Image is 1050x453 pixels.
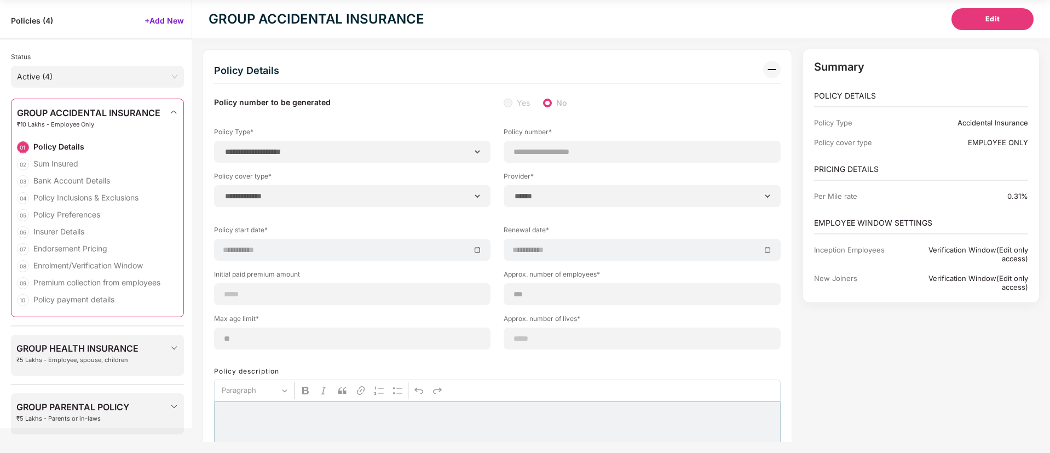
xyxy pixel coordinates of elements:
div: Sum Insured [33,158,78,169]
div: Policy Preferences [33,209,100,220]
div: 03 [17,175,29,187]
div: Policy payment details [33,294,114,305]
div: Per Mile rate [814,192,903,200]
div: Editor toolbar [214,380,781,402]
div: 08 [17,260,29,272]
span: Paragraph [222,384,279,397]
div: Bank Account Details [33,175,110,186]
div: Verification Window(Edit only access) [903,245,1028,263]
button: Paragraph [217,382,292,399]
span: ₹5 Lakhs - Parents or in-laws [16,415,129,422]
div: Verification Window(Edit only access) [903,274,1028,291]
label: Max age limit* [214,314,491,328]
label: Provider* [504,171,780,185]
span: Edit [985,14,1000,25]
p: POLICY DETAILS [814,90,1029,102]
div: Policy Details [214,61,279,81]
label: Approx. number of lives* [504,314,780,328]
span: ₹10 Lakhs - Employee Only [17,121,160,128]
span: Policies ( 4 ) [11,15,53,26]
div: 06 [17,226,29,238]
div: Endorsement Pricing [33,243,107,254]
img: svg+xml;base64,PHN2ZyB3aWR0aD0iMzIiIGhlaWdodD0iMzIiIHZpZXdCb3g9IjAgMCAzMiAzMiIgZmlsbD0ibm9uZSIgeG... [763,61,781,78]
span: GROUP HEALTH INSURANCE [16,343,139,353]
span: +Add New [145,15,184,26]
div: 10 [17,294,29,306]
div: Insurer Details [33,226,84,237]
label: Policy number to be generated [214,97,331,109]
div: 0.31% [903,192,1028,200]
label: Policy start date* [214,225,491,239]
div: Policy Inclusions & Exclusions [33,192,139,203]
div: Inception Employees [814,245,903,263]
label: Policy Type* [214,127,491,141]
span: ₹5 Lakhs - Employee, spouse, children [16,357,139,364]
img: svg+xml;base64,PHN2ZyBpZD0iRHJvcGRvd24tMzJ4MzIiIHhtbG5zPSJodHRwOi8vd3d3LnczLm9yZy8yMDAwL3N2ZyIgd2... [170,402,178,411]
label: Policy cover type* [214,171,491,185]
span: No [552,97,572,109]
div: Policy cover type [814,138,903,147]
label: Approx. number of employees* [504,269,780,283]
div: Policy Type [814,118,903,127]
p: PRICING DETAILS [814,163,1029,175]
button: Edit [951,8,1034,30]
p: Summary [814,60,1029,73]
div: 01 [17,141,29,153]
div: Enrolment/Verification Window [33,260,143,271]
div: Policy Details [33,141,84,152]
span: GROUP ACCIDENTAL INSURANCE [17,108,160,118]
span: Status [11,53,31,61]
div: EMPLOYEE ONLY [903,138,1028,147]
span: Yes [512,97,534,109]
img: svg+xml;base64,PHN2ZyBpZD0iRHJvcGRvd24tMzJ4MzIiIHhtbG5zPSJodHRwOi8vd3d3LnczLm9yZy8yMDAwL3N2ZyIgd2... [170,343,178,352]
div: Premium collection from employees [33,277,160,288]
label: Policy number* [504,127,780,141]
span: GROUP PARENTAL POLICY [16,402,129,412]
span: Active (4) [17,68,178,85]
p: EMPLOYEE WINDOW SETTINGS [814,217,1029,229]
label: Initial paid premium amount [214,269,491,283]
div: 09 [17,277,29,289]
label: Renewal date* [504,225,780,239]
div: 07 [17,243,29,255]
label: Policy description [214,367,279,375]
div: 04 [17,192,29,204]
div: 02 [17,158,29,170]
div: Accidental Insurance [903,118,1028,127]
div: 05 [17,209,29,221]
img: svg+xml;base64,PHN2ZyBpZD0iRHJvcGRvd24tMzJ4MzIiIHhtbG5zPSJodHRwOi8vd3d3LnczLm9yZy8yMDAwL3N2ZyIgd2... [169,108,178,117]
div: GROUP ACCIDENTAL INSURANCE [209,9,424,29]
div: New Joiners [814,274,903,291]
